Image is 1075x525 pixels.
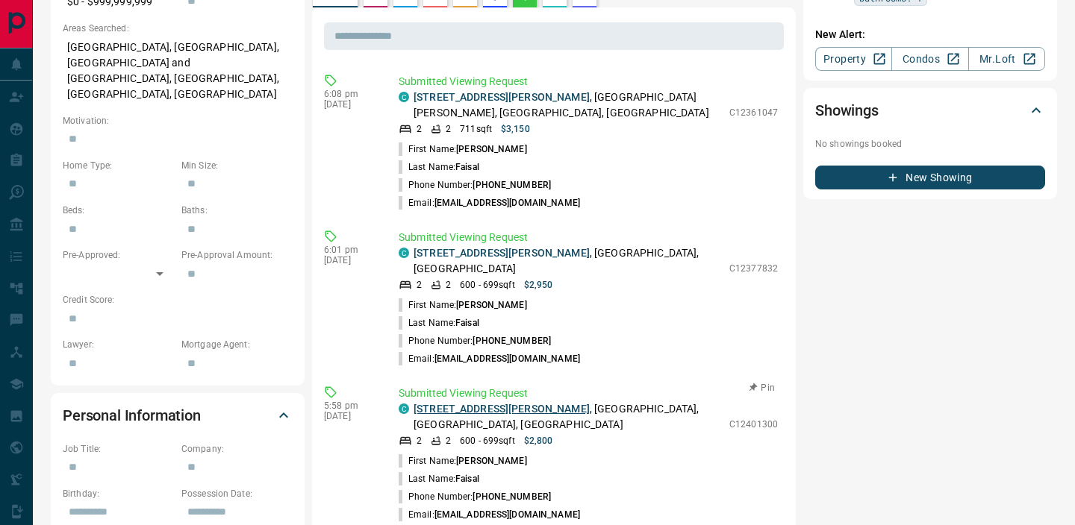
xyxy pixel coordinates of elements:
[181,248,293,262] p: Pre-Approval Amount:
[399,160,479,174] p: Last Name:
[324,255,376,265] p: [DATE]
[417,434,422,447] p: 2
[324,245,376,255] p: 6:01 pm
[524,434,553,447] p: $2,800
[456,144,526,154] span: [PERSON_NAME]
[473,491,551,502] span: [PHONE_NUMBER]
[63,159,174,172] p: Home Type:
[460,122,492,136] p: 711 sqft
[434,353,580,364] span: [EMAIL_ADDRESS][DOMAIN_NAME]
[891,47,968,71] a: Condos
[63,487,174,500] p: Birthday:
[414,247,590,259] a: [STREET_ADDRESS][PERSON_NAME]
[455,318,479,328] span: Faisal
[181,159,293,172] p: Min Size:
[815,137,1045,151] p: No showings booked
[524,278,553,292] p: $2,950
[414,91,590,103] a: [STREET_ADDRESS][PERSON_NAME]
[414,89,722,121] p: , [GEOGRAPHIC_DATA][PERSON_NAME], [GEOGRAPHIC_DATA], [GEOGRAPHIC_DATA]
[815,47,892,71] a: Property
[63,442,174,456] p: Job Title:
[63,22,293,35] p: Areas Searched:
[399,230,778,245] p: Submitted Viewing Request
[399,74,778,89] p: Submitted Viewing Request
[181,487,293,500] p: Possession Date:
[324,99,376,110] p: [DATE]
[414,403,590,415] a: [STREET_ADDRESS][PERSON_NAME]
[460,278,514,292] p: 600 - 699 sqft
[968,47,1045,71] a: Mr.Loft
[399,142,527,156] p: First Name:
[63,293,293,306] p: Credit Score:
[63,35,293,107] p: [GEOGRAPHIC_DATA], [GEOGRAPHIC_DATA], [GEOGRAPHIC_DATA] and [GEOGRAPHIC_DATA], [GEOGRAPHIC_DATA],...
[63,397,293,433] div: Personal Information
[501,122,530,136] p: $3,150
[399,386,778,401] p: Submitted Viewing Request
[446,434,451,447] p: 2
[414,245,722,277] p: , [GEOGRAPHIC_DATA], [GEOGRAPHIC_DATA]
[324,411,376,421] p: [DATE]
[729,418,778,431] p: C12401300
[399,352,580,365] p: Email:
[399,92,409,102] div: condos.ca
[414,401,722,433] p: , [GEOGRAPHIC_DATA], [GEOGRAPHIC_DATA], [GEOGRAPHIC_DATA]
[815,27,1045,43] p: New Alert:
[815,166,1045,189] button: New Showing
[434,198,580,208] span: [EMAIL_ADDRESS][DOMAIN_NAME]
[446,122,451,136] p: 2
[473,336,551,346] span: [PHONE_NUMBER]
[399,316,479,330] p: Last Name:
[181,338,293,351] p: Mortgage Agent:
[399,334,551,348] p: Phone Number:
[434,509,580,520] span: [EMAIL_ADDRESS][DOMAIN_NAME]
[815,92,1045,128] div: Showings
[741,381,784,394] button: Pin
[181,442,293,456] p: Company:
[63,403,201,427] h2: Personal Information
[399,298,527,312] p: First Name:
[399,178,551,192] p: Phone Number:
[815,98,879,122] h2: Showings
[399,490,551,503] p: Phone Number:
[729,262,778,275] p: C12377832
[181,204,293,217] p: Baths:
[399,196,580,210] p: Email:
[399,472,479,485] p: Last Name:
[63,204,174,217] p: Beds:
[460,434,514,447] p: 600 - 699 sqft
[63,338,174,351] p: Lawyer:
[324,400,376,411] p: 5:58 pm
[63,248,174,262] p: Pre-Approved:
[417,122,422,136] p: 2
[399,248,409,258] div: condos.ca
[473,180,551,190] span: [PHONE_NUMBER]
[456,456,526,466] span: [PERSON_NAME]
[417,278,422,292] p: 2
[729,106,778,119] p: C12361047
[324,89,376,99] p: 6:08 pm
[399,454,527,468] p: First Name:
[455,162,479,172] span: Faisal
[399,403,409,414] div: condos.ca
[446,278,451,292] p: 2
[455,474,479,484] span: Faisal
[63,114,293,128] p: Motivation:
[456,300,526,310] span: [PERSON_NAME]
[399,508,580,521] p: Email:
